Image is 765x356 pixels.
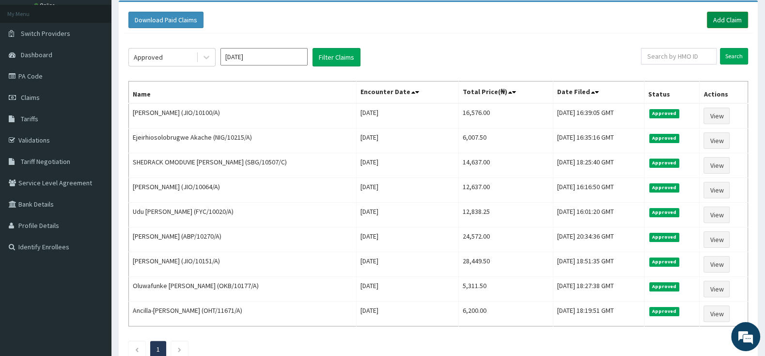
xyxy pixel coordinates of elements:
a: View [703,108,730,124]
div: Approved [134,52,163,62]
a: Online [34,2,57,9]
td: 24,572.00 [458,227,553,252]
td: 6,200.00 [458,302,553,326]
td: [DATE] 18:19:51 GMT [553,302,644,326]
a: View [703,132,730,149]
td: 5,311.50 [458,277,553,302]
span: Switch Providers [21,29,70,38]
span: Approved [649,258,680,266]
td: 12,637.00 [458,178,553,203]
td: [DATE] [357,227,459,252]
td: 14,637.00 [458,153,553,178]
span: Approved [649,183,680,192]
td: [DATE] [357,178,459,203]
td: SHEDRACK OMODUVIE [PERSON_NAME] (SBG/10507/C) [129,153,357,178]
img: d_794563401_company_1708531726252_794563401 [18,49,39,73]
td: [DATE] [357,103,459,129]
th: Actions [700,81,748,104]
a: Add Claim [707,12,748,28]
span: We're online! [56,113,134,210]
input: Select Month and Year [220,48,308,65]
td: [DATE] [357,302,459,326]
textarea: Type your message and hit 'Enter' [5,246,185,280]
td: Udu [PERSON_NAME] (FYC/10020/A) [129,203,357,227]
span: Approved [649,233,680,242]
span: Approved [649,282,680,291]
td: 28,449.50 [458,252,553,277]
td: 12,838.25 [458,203,553,227]
a: View [703,182,730,198]
td: [DATE] 16:16:50 GMT [553,178,644,203]
span: Tariffs [21,114,38,123]
td: [DATE] [357,252,459,277]
span: Claims [21,93,40,102]
span: Tariff Negotiation [21,157,70,166]
a: View [703,306,730,322]
td: [PERSON_NAME] (JIO/10151/A) [129,252,357,277]
span: Approved [649,307,680,316]
a: Next page [177,345,182,354]
input: Search [720,48,748,65]
span: Approved [649,109,680,118]
td: [DATE] 20:34:36 GMT [553,227,644,252]
th: Encounter Date [357,81,459,104]
td: [PERSON_NAME] (ABP/10270/A) [129,227,357,252]
a: Previous page [135,345,139,354]
a: View [703,281,730,297]
a: View [703,256,730,273]
td: [DATE] 16:01:20 GMT [553,203,644,227]
td: Oluwafunke [PERSON_NAME] (OKB/10177/A) [129,277,357,302]
th: Status [644,81,700,104]
th: Total Price(₦) [458,81,553,104]
td: Ejeirhiosolobrugwe Akache (NIG/10215/A) [129,129,357,153]
th: Date Filed [553,81,644,104]
span: Dashboard [21,50,52,59]
button: Filter Claims [312,48,360,66]
td: [DATE] [357,129,459,153]
td: [DATE] 16:35:16 GMT [553,129,644,153]
td: [DATE] 18:51:35 GMT [553,252,644,277]
td: [DATE] [357,153,459,178]
td: [DATE] 18:27:38 GMT [553,277,644,302]
td: [PERSON_NAME] (JIO/10100/A) [129,103,357,129]
td: 16,576.00 [458,103,553,129]
a: Page 1 is your current page [156,345,160,354]
button: Download Paid Claims [128,12,203,28]
a: View [703,231,730,248]
td: [PERSON_NAME] (JIO/10064/A) [129,178,357,203]
td: [DATE] 18:25:40 GMT [553,153,644,178]
td: 6,007.50 [458,129,553,153]
span: Approved [649,134,680,143]
div: Minimize live chat window [159,5,182,28]
span: Approved [649,208,680,217]
span: Approved [649,159,680,167]
div: Chat with us now [50,54,163,67]
td: [DATE] 16:39:05 GMT [553,103,644,129]
th: Name [129,81,357,104]
a: View [703,207,730,223]
a: View [703,157,730,174]
td: Ancilla-[PERSON_NAME] (OHT/11671/A) [129,302,357,326]
td: [DATE] [357,277,459,302]
input: Search by HMO ID [641,48,717,65]
td: [DATE] [357,203,459,227]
